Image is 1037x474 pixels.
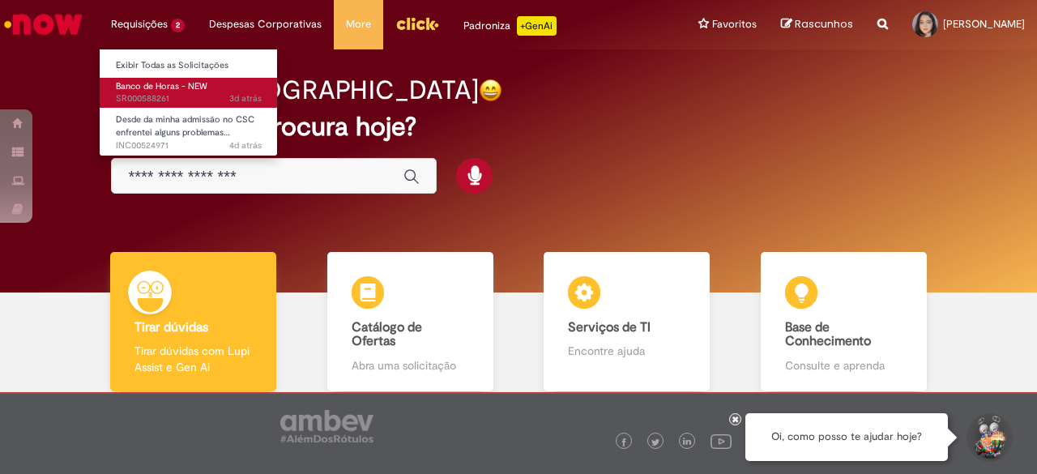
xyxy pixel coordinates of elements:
span: Rascunhos [795,16,853,32]
p: +GenAi [517,16,557,36]
span: Requisições [111,16,168,32]
a: Base de Conhecimento Consulte e aprenda [736,252,953,392]
span: Banco de Horas - NEW [116,80,207,92]
b: Catálogo de Ofertas [352,319,422,350]
img: logo_footer_facebook.png [620,438,628,446]
p: Consulte e aprenda [785,357,903,374]
span: More [346,16,371,32]
img: logo_footer_ambev_rotulo_gray.png [280,410,373,442]
span: Despesas Corporativas [209,16,322,32]
span: [PERSON_NAME] [943,17,1025,31]
a: Tirar dúvidas Tirar dúvidas com Lupi Assist e Gen Ai [85,252,302,392]
img: logo_footer_youtube.png [711,430,732,451]
a: Aberto SR000588261 : Banco de Horas - NEW [100,78,278,108]
h2: Bom dia, [GEOGRAPHIC_DATA] [111,76,479,105]
p: Abra uma solicitação [352,357,469,374]
a: Exibir Todas as Solicitações [100,57,278,75]
span: INC00524971 [116,139,262,152]
p: Encontre ajuda [568,343,685,359]
button: Iniciar Conversa de Suporte [964,413,1013,462]
div: Oi, como posso te ajudar hoje? [745,413,948,461]
span: SR000588261 [116,92,262,105]
ul: Requisições [99,49,278,156]
a: Serviços de TI Encontre ajuda [518,252,736,392]
time: 26/09/2025 08:57:16 [229,92,262,105]
b: Serviços de TI [568,319,651,335]
img: logo_footer_twitter.png [651,438,659,446]
span: 2 [171,19,185,32]
p: Tirar dúvidas com Lupi Assist e Gen Ai [134,343,252,375]
img: ServiceNow [2,8,85,41]
a: Rascunhos [781,17,853,32]
b: Base de Conhecimento [785,319,871,350]
img: happy-face.png [479,79,502,102]
img: logo_footer_linkedin.png [683,438,691,447]
a: Aberto INC00524971 : Desde da minha admissão no CSC enfrentei alguns problemas técnicos com a mar... [100,111,278,146]
img: click_logo_yellow_360x200.png [395,11,439,36]
a: Catálogo de Ofertas Abra uma solicitação [302,252,519,392]
span: 3d atrás [229,92,262,105]
div: Padroniza [463,16,557,36]
span: 4d atrás [229,139,262,152]
time: 25/09/2025 17:12:08 [229,139,262,152]
span: Favoritos [712,16,757,32]
h2: O que você procura hoje? [111,113,925,141]
span: Desde da minha admissão no CSC enfrentei alguns problemas… [116,113,254,139]
b: Tirar dúvidas [134,319,208,335]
